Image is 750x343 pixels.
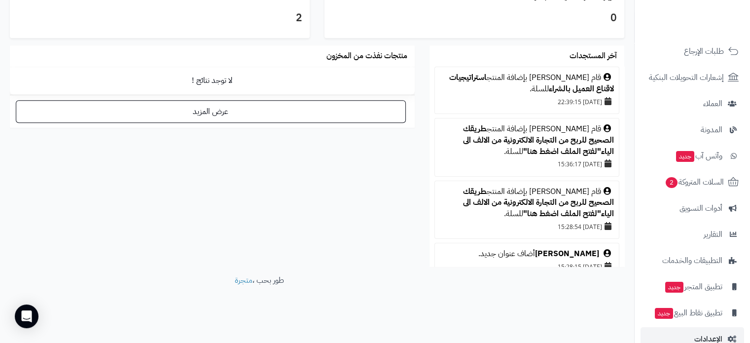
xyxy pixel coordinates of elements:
div: [DATE] 15:28:54 [440,220,614,233]
a: التقارير [641,223,744,246]
a: إشعارات التحويلات البنكية [641,66,744,89]
span: طلبات الإرجاع [684,44,724,58]
a: التطبيقات والخدمات [641,249,744,272]
span: جديد [655,308,673,319]
img: logo-2.png [683,19,741,39]
a: أدوات التسويق [641,196,744,220]
h3: منتجات نفذت من المخزون [326,52,407,61]
span: تطبيق المتجر [664,280,722,294]
span: التطبيقات والخدمات [662,254,722,267]
span: العملاء [703,97,722,111]
a: استراتيجيات لاقناع العميل بالشراء [449,72,614,95]
a: [PERSON_NAME] [535,248,599,260]
div: قام [PERSON_NAME] بإضافة المنتج للسلة. [440,72,614,95]
span: 2 [665,177,678,188]
span: التقارير [704,228,722,241]
a: متجرة [235,274,252,286]
div: Open Intercom Messenger [15,305,38,328]
span: جديد [665,282,683,293]
span: أدوات التسويق [679,201,722,215]
a: السلات المتروكة2 [641,170,744,194]
span: جديد [676,151,694,162]
span: المدونة [701,123,722,137]
div: [DATE] 15:36:17 [440,157,614,171]
span: إشعارات التحويلات البنكية [649,71,724,84]
h3: 0 [332,10,617,27]
td: لا توجد نتائج ! [10,67,415,94]
div: [DATE] 15:28:15 [440,260,614,273]
a: تطبيق المتجرجديد [641,275,744,299]
h3: 2 [17,10,302,27]
span: وآتس آب [675,149,722,163]
div: [DATE] 22:39:15 [440,95,614,109]
div: أضاف عنوان جديد. [440,248,614,260]
a: طريقك الصحيح للربح من التجارة الالكترونية من الالف الى الياء"لفتح الملف اضغط هنا" [463,123,614,157]
a: المدونة [641,118,744,142]
a: طريقك الصحيح للربح من التجارة الالكترونية من الالف الى الياء"لفتح الملف اضغط هنا" [463,186,614,220]
span: تطبيق نقاط البيع [654,306,722,320]
span: السلات المتروكة [665,175,724,189]
h3: آخر المستجدات [570,52,617,61]
a: طلبات الإرجاع [641,39,744,63]
a: وآتس آبجديد [641,144,744,168]
a: عرض المزيد [16,100,406,123]
a: تطبيق نقاط البيعجديد [641,301,744,325]
div: قام [PERSON_NAME] بإضافة المنتج للسلة. [440,186,614,220]
div: قام [PERSON_NAME] بإضافة المنتج للسلة. [440,123,614,157]
a: العملاء [641,92,744,115]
